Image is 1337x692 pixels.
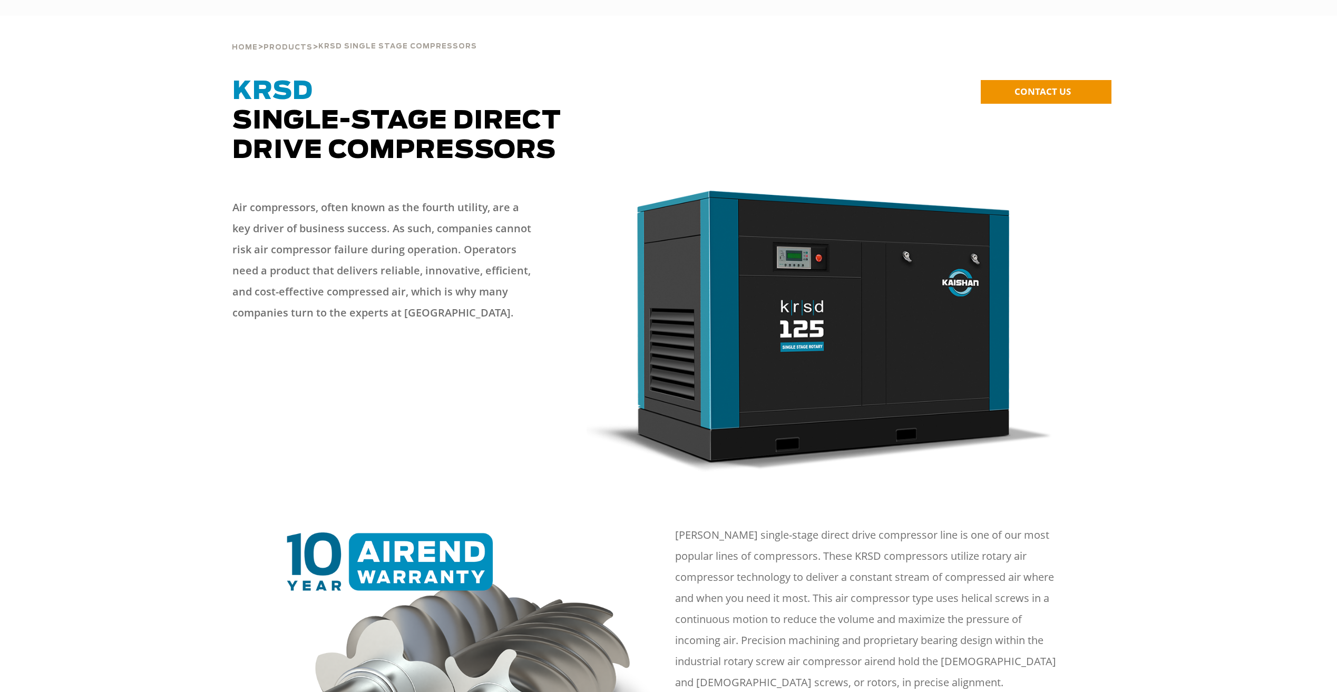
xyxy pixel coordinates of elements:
span: CONTACT US [1014,85,1071,97]
span: krsd single stage compressors [318,43,477,50]
a: Home [232,42,258,52]
a: Products [264,42,313,52]
span: Products [264,44,313,51]
div: > > [232,16,477,56]
span: Single-Stage Direct Drive Compressors [232,79,561,163]
span: Home [232,44,258,51]
img: krsd125 [587,186,1053,472]
a: CONTACT US [981,80,1111,104]
span: KRSD [232,79,313,104]
p: Air compressors, often known as the fourth utility, are a key driver of business success. As such... [232,197,538,323]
